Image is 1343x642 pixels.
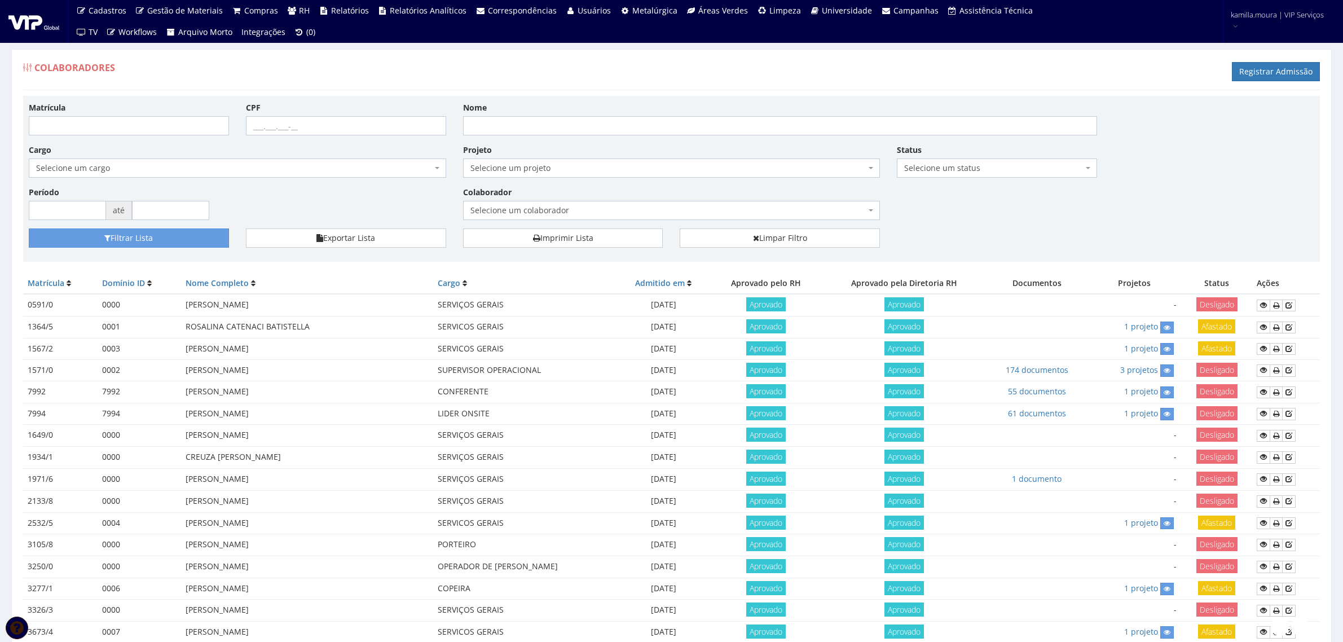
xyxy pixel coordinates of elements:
td: SUPERVISOR OPERACIONAL [433,359,617,381]
td: - [1088,425,1181,447]
td: [PERSON_NAME] [181,468,433,490]
td: 2133/8 [23,490,98,512]
span: Gestão de Materiais [147,5,223,16]
span: Aprovado [884,581,924,595]
td: 0002 [98,359,181,381]
span: Aprovado [884,537,924,551]
td: 1567/2 [23,338,98,359]
span: Desligado [1196,384,1238,398]
label: Nome [463,102,487,113]
td: - [1088,490,1181,512]
td: 0001 [98,316,181,338]
span: Arquivo Morto [178,27,232,37]
label: Cargo [29,144,51,156]
span: Assistência Técnica [959,5,1033,16]
label: Período [29,187,59,198]
span: Aprovado [746,428,786,442]
span: Desligado [1196,494,1238,508]
span: Aprovado [746,537,786,551]
span: Afastado [1198,319,1235,333]
a: 1 projeto [1124,583,1158,593]
span: Aprovado [746,516,786,530]
td: [PERSON_NAME] [181,600,433,622]
span: Aprovado [746,450,786,464]
td: SERVIÇOS GERAIS [433,294,617,316]
span: Aprovado [746,384,786,398]
td: [PERSON_NAME] [181,534,433,556]
td: - [1088,294,1181,316]
td: 0000 [98,600,181,622]
a: Workflows [102,21,162,43]
td: 1571/0 [23,359,98,381]
td: - [1088,600,1181,622]
span: Afastado [1198,625,1235,639]
span: Compras [244,5,278,16]
td: 3250/0 [23,556,98,578]
a: 1 projeto [1124,321,1158,332]
span: kamilla.moura | VIP Serviços [1231,9,1324,20]
th: Status [1181,273,1253,294]
td: CREUZA [PERSON_NAME] [181,446,433,468]
a: Domínio ID [102,278,145,288]
td: [PERSON_NAME] [181,359,433,381]
span: Aprovado [746,603,786,617]
span: Workflows [118,27,157,37]
span: Aprovado [884,450,924,464]
label: Matrícula [29,102,65,113]
a: 55 documentos [1008,386,1066,397]
a: 1 projeto [1124,626,1158,637]
td: 7994 [23,403,98,424]
span: Desligado [1196,450,1238,464]
span: Aprovado [884,319,924,333]
input: ___.___.___-__ [246,116,446,135]
td: LIDER ONSITE [433,403,617,424]
label: CPF [246,102,261,113]
span: Aprovado [884,494,924,508]
td: SERVIÇOS GERAIS [433,446,617,468]
td: 2532/5 [23,512,98,534]
a: 61 documentos [1008,408,1066,419]
span: Desligado [1196,537,1238,551]
span: Aprovado [746,406,786,420]
td: 7994 [98,403,181,424]
td: SERVIÇOS GERAIS [433,468,617,490]
span: Aprovado [746,341,786,355]
td: 1934/1 [23,446,98,468]
td: 0000 [98,490,181,512]
td: [PERSON_NAME] [181,490,433,512]
td: [PERSON_NAME] [181,381,433,403]
td: [DATE] [617,556,710,578]
a: Imprimir Lista [463,228,663,248]
span: Aprovado [884,384,924,398]
a: Integrações [237,21,290,43]
span: Aprovado [884,603,924,617]
td: [PERSON_NAME] [181,403,433,424]
span: Aprovado [884,297,924,311]
a: Matrícula [28,278,64,288]
a: 1 projeto [1124,517,1158,528]
span: Selecione um cargo [36,162,432,174]
td: 0000 [98,294,181,316]
td: 1364/5 [23,316,98,338]
span: Desligado [1196,297,1238,311]
a: 3 projetos [1120,364,1158,375]
span: Aprovado [746,581,786,595]
label: Colaborador [463,187,512,198]
span: Aprovado [746,472,786,486]
a: Nome Completo [186,278,249,288]
span: Desligado [1196,363,1238,377]
td: 0003 [98,338,181,359]
span: Cadastros [89,5,126,16]
a: TV [72,21,102,43]
td: - [1088,556,1181,578]
td: SERVIÇOS GERAIS [433,600,617,622]
span: TV [89,27,98,37]
a: Admitido em [635,278,685,288]
span: Selecione um status [897,159,1097,178]
td: 0000 [98,556,181,578]
td: OPERADOR DE [PERSON_NAME] [433,556,617,578]
span: Desligado [1196,406,1238,420]
td: 1971/6 [23,468,98,490]
td: - [1088,534,1181,556]
th: Aprovado pelo RH [710,273,822,294]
